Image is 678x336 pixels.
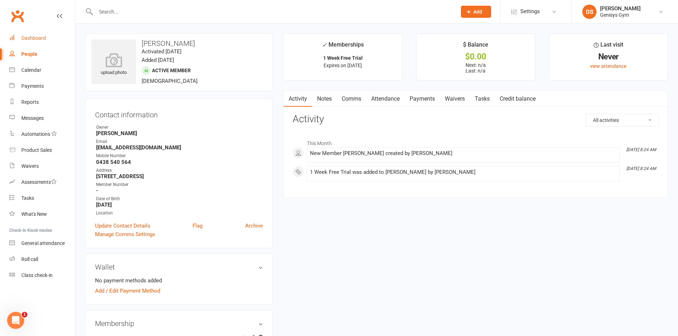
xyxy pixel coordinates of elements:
strong: 0438 540 564 [96,159,263,165]
a: Reports [9,94,75,110]
a: Payments [9,78,75,94]
strong: [EMAIL_ADDRESS][DOMAIN_NAME] [96,144,263,151]
div: What's New [21,211,47,217]
h3: Wallet [95,263,263,271]
a: Calendar [9,62,75,78]
h3: Contact information [95,108,263,119]
a: Assessments [9,174,75,190]
iframe: Intercom live chat [7,312,24,329]
div: Product Sales [21,147,52,153]
a: Attendance [366,91,405,107]
div: DS [582,5,596,19]
div: Genisys Gym [600,12,641,18]
a: Tasks [470,91,495,107]
span: 1 [22,312,27,318]
a: Product Sales [9,142,75,158]
a: view attendance [590,63,626,69]
a: Waivers [440,91,470,107]
div: Mobile Number [96,153,263,159]
span: Add [473,9,482,15]
div: Messages [21,115,44,121]
div: Last visit [594,40,623,53]
div: Member Number [96,181,263,188]
div: Never [556,53,661,60]
span: [DEMOGRAPHIC_DATA] [142,78,198,84]
a: Comms [337,91,366,107]
a: Tasks [9,190,75,206]
div: $0.00 [423,53,529,60]
span: Settings [520,4,540,20]
div: Automations [21,131,50,137]
a: General attendance kiosk mode [9,235,75,251]
div: Dashboard [21,35,46,41]
span: Expires on [DATE] [324,63,362,68]
a: Manage Comms Settings [95,230,155,239]
a: Class kiosk mode [9,267,75,283]
div: People [21,51,37,57]
a: What's New [9,206,75,222]
div: Date of Birth [96,196,263,202]
li: No payment methods added [95,276,263,285]
h3: Membership [95,320,263,327]
a: Automations [9,126,75,142]
div: New Member [PERSON_NAME] created by [PERSON_NAME] [310,150,616,156]
a: Messages [9,110,75,126]
i: [DATE] 8:24 AM [626,147,656,152]
h3: Activity [293,114,659,125]
a: Payments [405,91,440,107]
div: Reports [21,99,39,105]
strong: [STREET_ADDRESS] [96,173,263,180]
a: Clubworx [9,7,26,25]
div: Calendar [21,67,41,73]
button: Add [461,6,491,18]
a: Update Contact Details [95,222,150,230]
a: Notes [312,91,337,107]
div: Address [96,167,263,174]
a: Dashboard [9,30,75,46]
div: Assessments [21,179,57,185]
div: Roll call [21,256,38,262]
div: [PERSON_NAME] [600,5,641,12]
div: Tasks [21,195,34,201]
a: Activity [284,91,312,107]
strong: 1 Week Free Trial [323,55,363,61]
h3: [PERSON_NAME] [91,39,267,47]
div: $ Balance [463,40,488,53]
div: Owner [96,124,263,131]
strong: [DATE] [96,202,263,208]
strong: - [96,187,263,194]
a: Credit balance [495,91,541,107]
a: Add / Edit Payment Method [95,287,160,295]
i: [DATE] 8:24 AM [626,166,656,171]
a: Flag [193,222,203,230]
time: Activated [DATE] [142,48,182,55]
a: Archive [245,222,263,230]
div: Payments [21,83,44,89]
input: Search... [94,7,452,17]
a: People [9,46,75,62]
div: Email [96,138,263,145]
a: Waivers [9,158,75,174]
p: Next: n/a Last: n/a [423,62,529,74]
strong: [PERSON_NAME] [96,130,263,137]
div: Waivers [21,163,39,169]
div: Location [96,210,263,217]
div: 1 Week Free Trial was added to [PERSON_NAME] by [PERSON_NAME] [310,169,616,175]
li: This Month [293,136,659,147]
div: upload photo [91,53,136,76]
div: Class check-in [21,272,53,278]
time: Added [DATE] [142,57,174,63]
i: ✓ [322,42,327,48]
a: Roll call [9,251,75,267]
div: Memberships [322,40,364,53]
span: Active member [152,68,191,73]
div: General attendance [21,240,65,246]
